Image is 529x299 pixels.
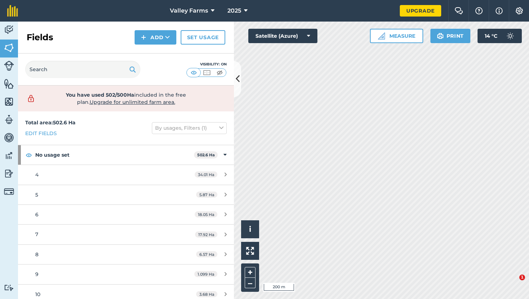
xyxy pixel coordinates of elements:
button: Satellite (Azure) [248,29,317,43]
img: svg+xml;base64,PD94bWwgdmVyc2lvbj0iMS4wIiBlbmNvZGluZz0idXRmLTgiPz4KPCEtLSBHZW5lcmF0b3I6IEFkb2JlIE... [503,29,517,43]
span: 5.87 Ha [196,192,217,198]
span: 7 [35,231,38,238]
img: A cog icon [515,7,524,14]
button: + [245,267,256,278]
img: Two speech bubbles overlapping with the left bubble in the forefront [455,7,463,14]
button: Print [430,29,471,43]
img: svg+xml;base64,PHN2ZyB4bWxucz0iaHR0cDovL3d3dy53My5vcmcvMjAwMC9zdmciIHdpZHRoPSI1NiIgaGVpZ2h0PSI2MC... [4,78,14,89]
span: 9 [35,271,39,277]
img: svg+xml;base64,PD94bWwgdmVyc2lvbj0iMS4wIiBlbmNvZGluZz0idXRmLTgiPz4KPCEtLSBHZW5lcmF0b3I6IEFkb2JlIE... [4,114,14,125]
span: 6 [35,211,39,218]
strong: 502.6 Ha [197,152,215,157]
img: Four arrows, one pointing top left, one top right, one bottom right and the last bottom left [246,247,254,255]
strong: You have used 502/500Ha [66,92,134,98]
img: svg+xml;base64,PHN2ZyB4bWxucz0iaHR0cDovL3d3dy53My5vcmcvMjAwMC9zdmciIHdpZHRoPSI1MCIgaGVpZ2h0PSI0MC... [202,69,211,76]
a: 86.57 Ha [18,245,234,264]
img: svg+xml;base64,PD94bWwgdmVyc2lvbj0iMS4wIiBlbmNvZGluZz0idXRmLTgiPz4KPCEtLSBHZW5lcmF0b3I6IEFkb2JlIE... [4,61,14,71]
img: Ruler icon [378,32,385,40]
a: 55.87 Ha [18,185,234,204]
span: included in the free plan . [49,91,203,106]
img: svg+xml;base64,PHN2ZyB4bWxucz0iaHR0cDovL3d3dy53My5vcmcvMjAwMC9zdmciIHdpZHRoPSI1NiIgaGVpZ2h0PSI2MC... [4,96,14,107]
button: By usages, Filters (1) [152,122,227,134]
button: Measure [370,29,423,43]
span: 17.92 Ha [195,231,217,238]
span: 2025 [227,6,241,15]
span: 1.099 Ha [194,271,217,277]
a: Upgrade [400,5,441,17]
img: svg+xml;base64,PHN2ZyB4bWxucz0iaHR0cDovL3d3dy53My5vcmcvMjAwMC9zdmciIHdpZHRoPSI1NiIgaGVpZ2h0PSI2MC... [4,42,14,53]
img: svg+xml;base64,PHN2ZyB4bWxucz0iaHR0cDovL3d3dy53My5vcmcvMjAwMC9zdmciIHdpZHRoPSIxOSIgaGVpZ2h0PSIyNC... [129,65,136,74]
img: svg+xml;base64,PD94bWwgdmVyc2lvbj0iMS4wIiBlbmNvZGluZz0idXRmLTgiPz4KPCEtLSBHZW5lcmF0b3I6IEFkb2JlIE... [4,24,14,35]
div: No usage set502.6 Ha [18,145,234,165]
span: 14 ° C [485,29,497,43]
img: svg+xml;base64,PD94bWwgdmVyc2lvbj0iMS4wIiBlbmNvZGluZz0idXRmLTgiPz4KPCEtLSBHZW5lcmF0b3I6IEFkb2JlIE... [4,187,14,197]
a: 618.05 Ha [18,205,234,224]
span: i [249,225,251,234]
span: 1 [519,275,525,280]
img: svg+xml;base64,PHN2ZyB4bWxucz0iaHR0cDovL3d3dy53My5vcmcvMjAwMC9zdmciIHdpZHRoPSIxNCIgaGVpZ2h0PSIyNC... [141,33,146,42]
span: 18.05 Ha [195,211,217,217]
button: 14 °C [478,29,522,43]
a: Set usage [181,30,225,45]
a: 91.099 Ha [18,264,234,284]
a: 717.92 Ha [18,225,234,244]
span: 6.57 Ha [196,251,217,257]
span: Valley Farms [170,6,208,15]
iframe: Intercom live chat [505,275,522,292]
img: svg+xml;base64,PHN2ZyB4bWxucz0iaHR0cDovL3d3dy53My5vcmcvMjAwMC9zdmciIHdpZHRoPSIxOSIgaGVpZ2h0PSIyNC... [437,32,444,40]
strong: Total area : 502.6 Ha [25,119,76,126]
h2: Fields [27,32,53,43]
span: 8 [35,251,39,258]
button: i [241,220,259,238]
strong: No usage set [35,145,194,165]
button: – [245,278,256,288]
button: Add [135,30,176,45]
img: fieldmargin Logo [7,5,18,17]
img: A question mark icon [475,7,483,14]
span: 10 [35,291,40,298]
img: svg+xml;base64,PD94bWwgdmVyc2lvbj0iMS4wIiBlbmNvZGluZz0idXRmLTgiPz4KPCEtLSBHZW5lcmF0b3I6IEFkb2JlIE... [4,168,14,179]
span: Upgrade for unlimited farm area. [90,99,175,105]
span: 4 [35,171,39,178]
img: svg+xml;base64,PHN2ZyB4bWxucz0iaHR0cDovL3d3dy53My5vcmcvMjAwMC9zdmciIHdpZHRoPSI1MCIgaGVpZ2h0PSI0MC... [189,69,198,76]
span: 5 [35,192,38,198]
input: Search [25,61,140,78]
a: Edit fields [25,129,57,137]
a: You have used 502/500Haincluded in the free plan.Upgrade for unlimited farm area. [24,91,228,106]
span: 34.01 Ha [195,171,217,178]
img: svg+xml;base64,PD94bWwgdmVyc2lvbj0iMS4wIiBlbmNvZGluZz0idXRmLTgiPz4KPCEtLSBHZW5lcmF0b3I6IEFkb2JlIE... [24,94,38,103]
span: 3.68 Ha [196,291,217,297]
div: Visibility: On [186,61,227,67]
img: svg+xml;base64,PHN2ZyB4bWxucz0iaHR0cDovL3d3dy53My5vcmcvMjAwMC9zdmciIHdpZHRoPSIxNyIgaGVpZ2h0PSIxNy... [496,6,503,15]
a: 434.01 Ha [18,165,234,184]
img: svg+xml;base64,PHN2ZyB4bWxucz0iaHR0cDovL3d3dy53My5vcmcvMjAwMC9zdmciIHdpZHRoPSI1MCIgaGVpZ2h0PSI0MC... [215,69,224,76]
img: svg+xml;base64,PD94bWwgdmVyc2lvbj0iMS4wIiBlbmNvZGluZz0idXRmLTgiPz4KPCEtLSBHZW5lcmF0b3I6IEFkb2JlIE... [4,150,14,161]
img: svg+xml;base64,PHN2ZyB4bWxucz0iaHR0cDovL3d3dy53My5vcmcvMjAwMC9zdmciIHdpZHRoPSIxOCIgaGVpZ2h0PSIyNC... [26,151,32,159]
img: svg+xml;base64,PD94bWwgdmVyc2lvbj0iMS4wIiBlbmNvZGluZz0idXRmLTgiPz4KPCEtLSBHZW5lcmF0b3I6IEFkb2JlIE... [4,132,14,143]
img: svg+xml;base64,PD94bWwgdmVyc2lvbj0iMS4wIiBlbmNvZGluZz0idXRmLTgiPz4KPCEtLSBHZW5lcmF0b3I6IEFkb2JlIE... [4,284,14,291]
